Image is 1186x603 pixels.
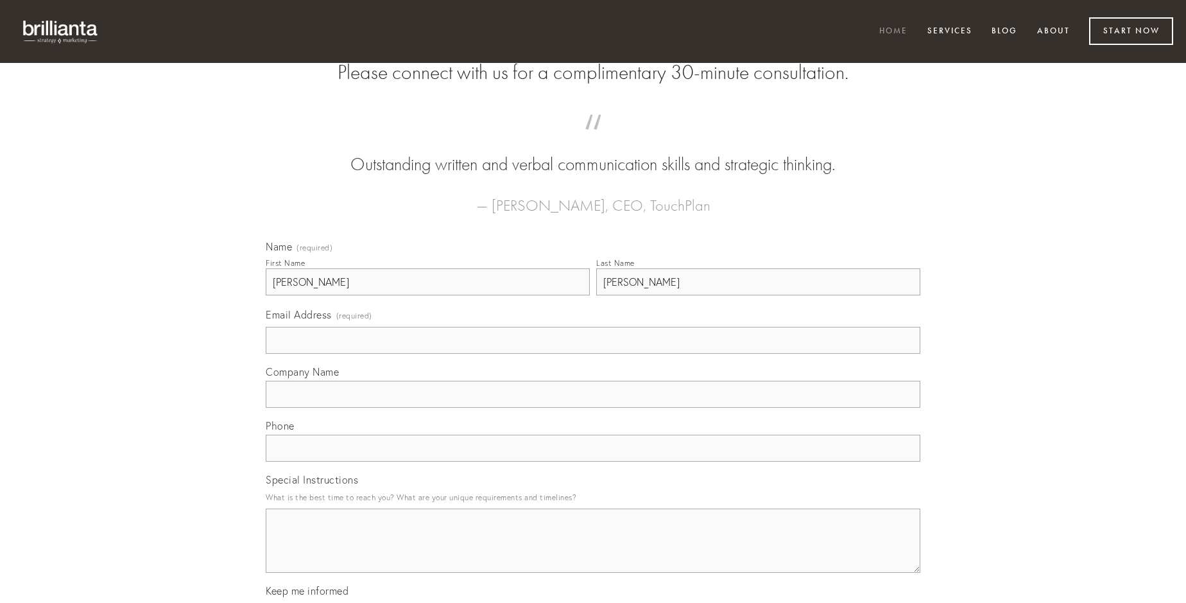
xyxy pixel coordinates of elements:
[1089,17,1173,45] a: Start Now
[266,584,348,597] span: Keep me informed
[286,127,900,152] span: “
[286,127,900,177] blockquote: Outstanding written and verbal communication skills and strategic thinking.
[266,308,332,321] span: Email Address
[336,307,372,324] span: (required)
[983,21,1026,42] a: Blog
[266,489,920,506] p: What is the best time to reach you? What are your unique requirements and timelines?
[596,258,635,268] div: Last Name
[871,21,916,42] a: Home
[266,60,920,85] h2: Please connect with us for a complimentary 30-minute consultation.
[286,177,900,218] figcaption: — [PERSON_NAME], CEO, TouchPlan
[296,244,332,252] span: (required)
[1029,21,1078,42] a: About
[266,258,305,268] div: First Name
[266,473,358,486] span: Special Instructions
[266,240,292,253] span: Name
[13,13,109,50] img: brillianta - research, strategy, marketing
[919,21,981,42] a: Services
[266,365,339,378] span: Company Name
[266,419,295,432] span: Phone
